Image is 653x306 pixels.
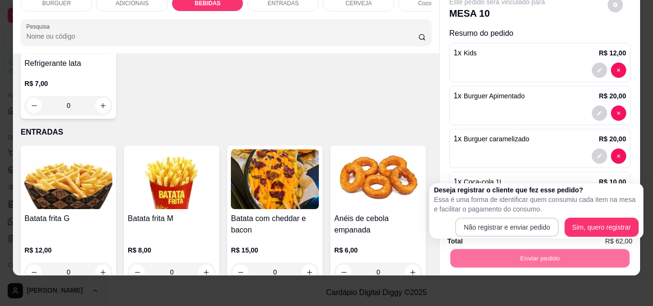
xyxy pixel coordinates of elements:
button: decrease-product-quantity [336,264,351,280]
p: MESA 10 [449,7,545,20]
p: 1 x [454,176,503,188]
button: decrease-product-quantity [611,63,626,78]
button: decrease-product-quantity [26,98,42,113]
button: decrease-product-quantity [130,264,145,280]
p: Essa é uma forma de identificar quem consumiu cada item na mesa e facilitar o pagamento do consumo. [434,195,639,214]
button: increase-product-quantity [95,98,110,113]
p: R$ 12,00 [24,245,112,255]
h4: Anéis de cebola empanada [334,213,422,236]
p: ENTRADAS [21,127,431,138]
p: R$ 7,00 [24,79,112,88]
p: 1 x [454,90,525,102]
button: Não registrar e enviar pedido [455,218,559,237]
button: decrease-product-quantity [26,264,42,280]
button: decrease-product-quantity [592,63,607,78]
button: decrease-product-quantity [233,264,248,280]
label: Pesquisa [26,22,53,31]
p: R$ 15,00 [231,245,319,255]
input: Pesquisa [26,32,418,41]
span: Kids [464,49,477,57]
p: 1 x [454,133,529,145]
button: increase-product-quantity [95,264,110,280]
span: Burguer caramelizado [464,135,529,143]
p: R$ 12,00 [599,48,626,58]
p: Resumo do pedido [449,28,631,39]
img: product-image [128,149,216,209]
span: Coca-cola 1L [464,178,503,186]
p: R$ 20,00 [599,91,626,101]
h4: Batata frita M [128,213,216,224]
img: product-image [231,149,319,209]
h4: Batata frita G [24,213,112,224]
span: Burguer Apimentado [464,92,525,100]
h4: Refrigerante lata [24,58,112,69]
button: decrease-product-quantity [611,148,626,164]
button: increase-product-quantity [405,264,420,280]
button: increase-product-quantity [198,264,214,280]
p: R$ 10,00 [599,177,626,187]
button: decrease-product-quantity [592,148,607,164]
span: R$ 62,00 [605,236,632,246]
button: decrease-product-quantity [592,106,607,121]
p: R$ 8,00 [128,245,216,255]
p: R$ 6,00 [334,245,422,255]
button: Sim, quero registrar [565,218,639,237]
img: product-image [334,149,422,209]
img: product-image [24,149,112,209]
strong: Total [447,237,463,245]
button: increase-product-quantity [302,264,317,280]
p: R$ 20,00 [599,134,626,144]
h2: Deseja registrar o cliente que fez esse pedido? [434,185,639,195]
p: 1 x [454,47,477,59]
h4: Batata com cheddar e bacon [231,213,319,236]
button: Enviar pedido [450,249,629,267]
button: decrease-product-quantity [611,106,626,121]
